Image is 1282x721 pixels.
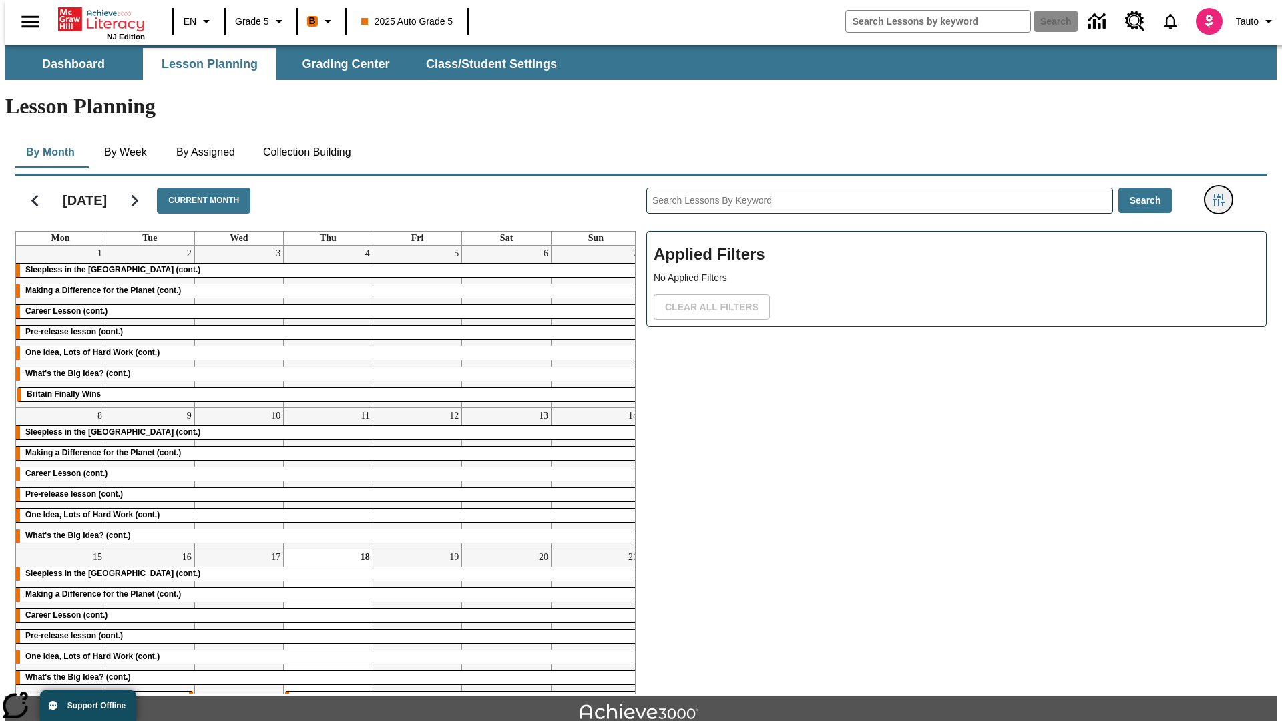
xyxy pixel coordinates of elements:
span: Sleepless in the Animal Kingdom (cont.) [25,265,200,274]
div: What's the Big Idea? (cont.) [16,671,640,684]
div: What's the Big Idea? (cont.) [16,529,640,543]
span: One Idea, Lots of Hard Work (cont.) [25,510,160,519]
a: September 16, 2025 [180,549,194,565]
span: Do You Want Fries With That? [116,693,179,716]
div: Sleepless in the Animal Kingdom (cont.) [16,426,640,439]
a: September 7, 2025 [630,246,640,262]
td: September 5, 2025 [373,246,462,408]
span: B [309,13,316,29]
div: One Idea, Lots of Hard Work (cont.) [16,509,640,522]
td: September 1, 2025 [16,246,105,408]
div: SubNavbar [5,45,1277,80]
p: No Applied Filters [654,271,1259,285]
div: Calendar [5,170,636,694]
a: September 20, 2025 [536,549,551,565]
button: Grading Center [279,48,413,80]
span: Making a Difference for the Planet (cont.) [25,589,181,599]
span: Support Offline [67,701,126,710]
button: Open side menu [11,2,50,41]
div: Britain Finally Wins [17,388,639,401]
a: Notifications [1153,4,1188,39]
span: Pre-release lesson (cont.) [25,489,123,499]
td: September 6, 2025 [462,246,552,408]
button: Support Offline [40,690,136,721]
a: Thursday [317,232,339,245]
a: September 15, 2025 [90,549,105,565]
span: Career Lesson (cont.) [25,306,108,316]
span: Britain Finally Wins [27,389,101,399]
a: September 12, 2025 [447,408,461,424]
span: Making a Difference for the Planet (cont.) [25,448,181,457]
a: September 3, 2025 [273,246,283,262]
div: Search [636,170,1267,694]
td: September 8, 2025 [16,407,105,549]
div: Home [58,5,145,41]
span: Pre-release lesson (cont.) [25,327,123,336]
button: By Week [92,136,159,168]
div: Sleepless in the Animal Kingdom (cont.) [16,264,640,277]
span: Grading Center [302,57,389,72]
button: Select a new avatar [1188,4,1231,39]
h1: Lesson Planning [5,94,1277,119]
td: September 10, 2025 [194,407,284,549]
a: Home [58,6,145,33]
a: September 1, 2025 [95,246,105,262]
div: Do You Want Fries With That? [107,692,193,718]
span: What's the Big Idea? (cont.) [25,369,131,378]
span: Tauto [1236,15,1259,29]
span: 2025 Auto Grade 5 [361,15,453,29]
span: Sleepless in the Animal Kingdom (cont.) [25,427,200,437]
td: September 3, 2025 [194,246,284,408]
div: Pre-release lesson (cont.) [16,488,640,501]
div: Making a Difference for the Planet (cont.) [16,284,640,298]
span: Grade 5 [235,15,269,29]
span: Dashboard [42,57,105,72]
a: Data Center [1080,3,1117,40]
span: One Idea, Lots of Hard Work (cont.) [25,348,160,357]
div: Making a Difference for the Planet (cont.) [16,447,640,460]
button: Collection Building [252,136,362,168]
button: Next [118,184,152,218]
button: Language: EN, Select a language [178,9,220,33]
span: NJ Edition [107,33,145,41]
a: September 9, 2025 [184,408,194,424]
button: Search [1118,188,1172,214]
span: Making a Difference for the Planet (cont.) [25,286,181,295]
a: Saturday [497,232,515,245]
div: Pre-release lesson (cont.) [16,630,640,643]
input: Search Lessons By Keyword [647,188,1112,213]
h2: Applied Filters [654,238,1259,271]
a: September 2, 2025 [184,246,194,262]
td: September 9, 2025 [105,407,195,549]
div: SubNavbar [5,48,569,80]
button: Filters Side menu [1205,186,1232,213]
td: September 11, 2025 [284,407,373,549]
a: Sunday [586,232,606,245]
div: Pre-release lesson (cont.) [16,326,640,339]
h2: [DATE] [63,192,107,208]
a: Friday [409,232,427,245]
button: Current Month [157,188,250,214]
div: Applied Filters [646,231,1267,327]
button: Previous [18,184,52,218]
td: September 4, 2025 [284,246,373,408]
button: Grade: Grade 5, Select a grade [230,9,292,33]
button: Lesson Planning [143,48,276,80]
span: Career Lesson (cont.) [25,469,108,478]
button: Profile/Settings [1231,9,1282,33]
div: Cars of the Future? (cont.) [285,692,640,705]
span: Class/Student Settings [426,57,557,72]
div: Sleepless in the Animal Kingdom (cont.) [16,567,640,581]
a: Monday [49,232,73,245]
a: September 21, 2025 [626,549,640,565]
td: September 2, 2025 [105,246,195,408]
td: September 12, 2025 [373,407,462,549]
a: Resource Center, Will open in new tab [1117,3,1153,39]
span: EN [184,15,196,29]
button: By Assigned [166,136,246,168]
a: September 19, 2025 [447,549,461,565]
span: What's the Big Idea? (cont.) [25,672,131,682]
td: September 14, 2025 [551,407,640,549]
a: September 10, 2025 [268,408,283,424]
button: Boost Class color is orange. Change class color [302,9,341,33]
